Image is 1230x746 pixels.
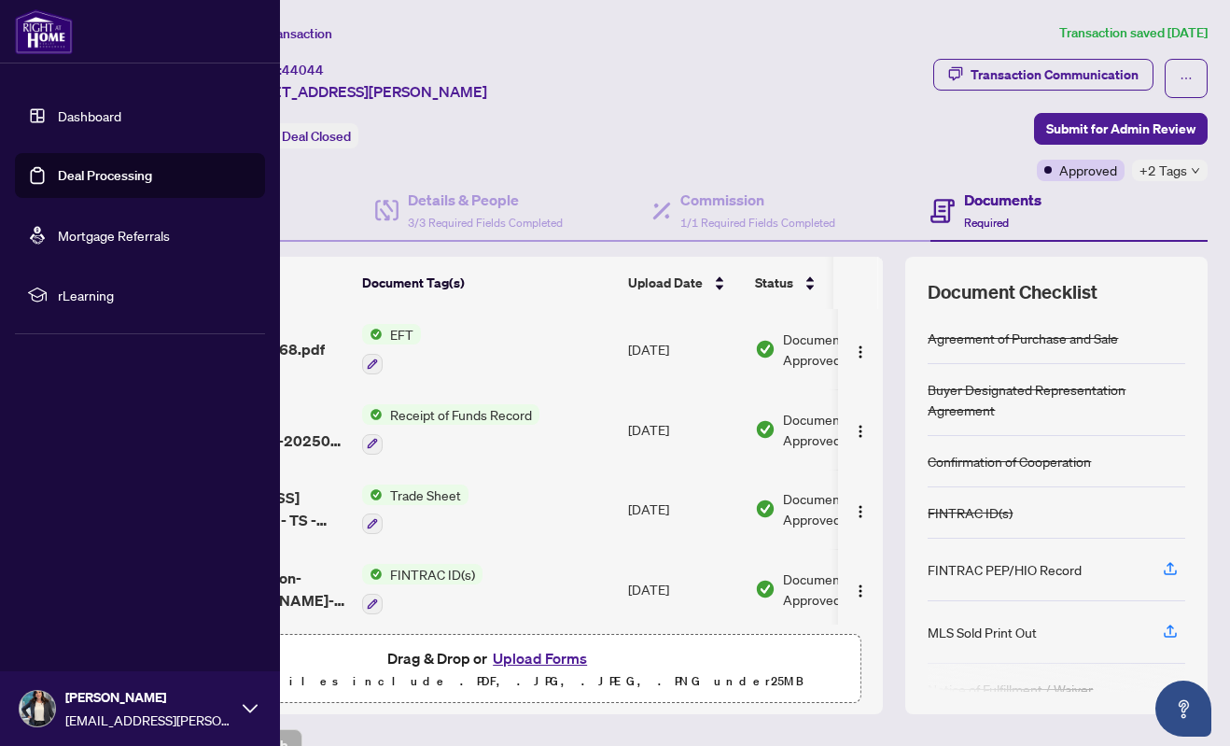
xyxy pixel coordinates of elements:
span: 3/3 Required Fields Completed [408,216,563,230]
span: Document Approved [783,329,899,370]
th: Document Tag(s) [355,257,621,309]
img: Status Icon [362,485,383,505]
a: Deal Processing [58,167,152,184]
span: Deal Closed [282,128,351,145]
button: Logo [846,415,875,444]
span: 44044 [282,62,324,78]
span: [EMAIL_ADDRESS][PERSON_NAME][DOMAIN_NAME] [65,710,233,730]
img: Logo [853,424,868,439]
button: Upload Forms [487,646,593,670]
img: Status Icon [362,404,383,425]
a: Dashboard [58,107,121,124]
td: [DATE] [621,389,748,470]
article: Transaction saved [DATE] [1059,22,1208,44]
p: Supported files include .PDF, .JPG, .JPEG, .PNG under 25 MB [132,670,848,693]
span: 1/1 Required Fields Completed [680,216,835,230]
span: Trade Sheet [383,485,468,505]
img: Logo [853,504,868,519]
button: Submit for Admin Review [1034,113,1208,145]
img: Logo [853,345,868,359]
span: Receipt of Funds Record [383,404,539,425]
td: [DATE] [621,470,748,550]
img: Status Icon [362,564,383,584]
img: Profile Icon [20,691,55,726]
img: Document Status [755,499,776,519]
td: [DATE] [621,549,748,629]
button: Logo [846,334,875,364]
button: Status IconReceipt of Funds Record [362,404,539,455]
span: Approved [1059,160,1117,180]
span: Upload Date [628,273,703,293]
h4: Documents [964,189,1041,211]
div: Agreement of Purchase and Sale [928,328,1118,348]
img: Document Status [755,419,776,440]
div: Status: [231,123,358,148]
span: Drag & Drop orUpload FormsSupported files include .PDF, .JPG, .JPEG, .PNG under25MB [120,635,860,704]
div: FINTRAC PEP/HIO Record [928,559,1082,580]
img: logo [15,9,73,54]
th: Upload Date [621,257,748,309]
a: Mortgage Referrals [58,227,170,244]
img: Logo [853,584,868,598]
img: Document Status [755,339,776,359]
span: down [1191,166,1200,176]
div: Buyer Designated Representation Agreement [928,379,1185,420]
span: EFT [383,324,421,345]
span: Document Checklist [928,279,1097,305]
span: View Transaction [232,25,332,42]
span: +2 Tags [1139,160,1187,181]
th: Status [748,257,906,309]
h4: Details & People [408,189,563,211]
h4: Commission [680,189,835,211]
button: Status IconEFT [362,324,421,374]
td: [DATE] [621,309,748,389]
span: FINTRAC ID(s) [383,564,482,584]
div: Transaction Communication [971,60,1139,90]
button: Status IconTrade Sheet [362,485,468,535]
span: [STREET_ADDRESS][PERSON_NAME] [231,80,487,103]
div: MLS Sold Print Out [928,622,1037,642]
img: Document Status [755,579,776,599]
img: Status Icon [362,324,383,345]
span: Document Approved [783,569,899,610]
span: Document Approved [783,409,899,450]
span: Document Approved [783,488,899,529]
span: rLearning [58,285,252,305]
button: Logo [846,494,875,524]
button: Transaction Communication [933,59,1153,91]
div: FINTRAC ID(s) [928,502,1013,523]
span: Drag & Drop or [387,646,593,670]
span: Status [755,273,793,293]
button: Status IconFINTRAC ID(s) [362,564,482,614]
span: ellipsis [1180,72,1193,85]
div: Confirmation of Cooperation [928,451,1091,472]
span: Required [964,216,1009,230]
button: Logo [846,574,875,604]
span: Submit for Admin Review [1046,114,1195,144]
span: [PERSON_NAME] [65,687,233,708]
button: Open asap [1155,681,1211,737]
